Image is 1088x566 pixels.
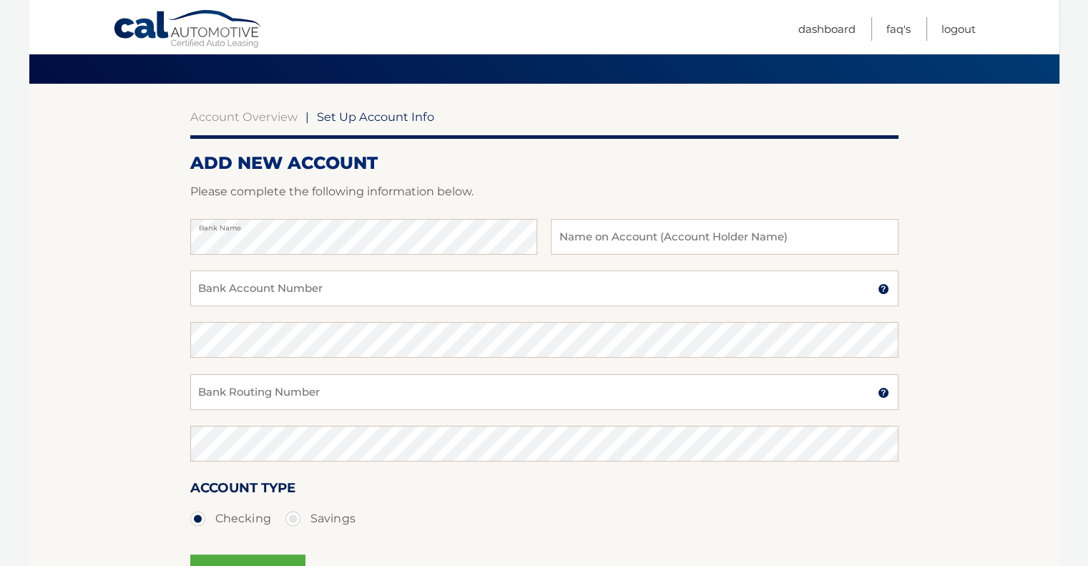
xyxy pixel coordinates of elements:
[878,283,889,295] img: tooltip.svg
[190,152,898,174] h2: ADD NEW ACCOUNT
[798,17,856,41] a: Dashboard
[317,109,434,124] span: Set Up Account Info
[886,17,911,41] a: FAQ's
[190,182,898,202] p: Please complete the following information below.
[113,9,263,51] a: Cal Automotive
[285,504,356,533] label: Savings
[190,374,898,410] input: Bank Routing Number
[551,219,898,255] input: Name on Account (Account Holder Name)
[190,477,295,504] label: Account Type
[941,17,976,41] a: Logout
[190,109,298,124] a: Account Overview
[190,504,271,533] label: Checking
[190,270,898,306] input: Bank Account Number
[190,219,537,230] label: Bank Name
[305,109,309,124] span: |
[878,387,889,399] img: tooltip.svg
